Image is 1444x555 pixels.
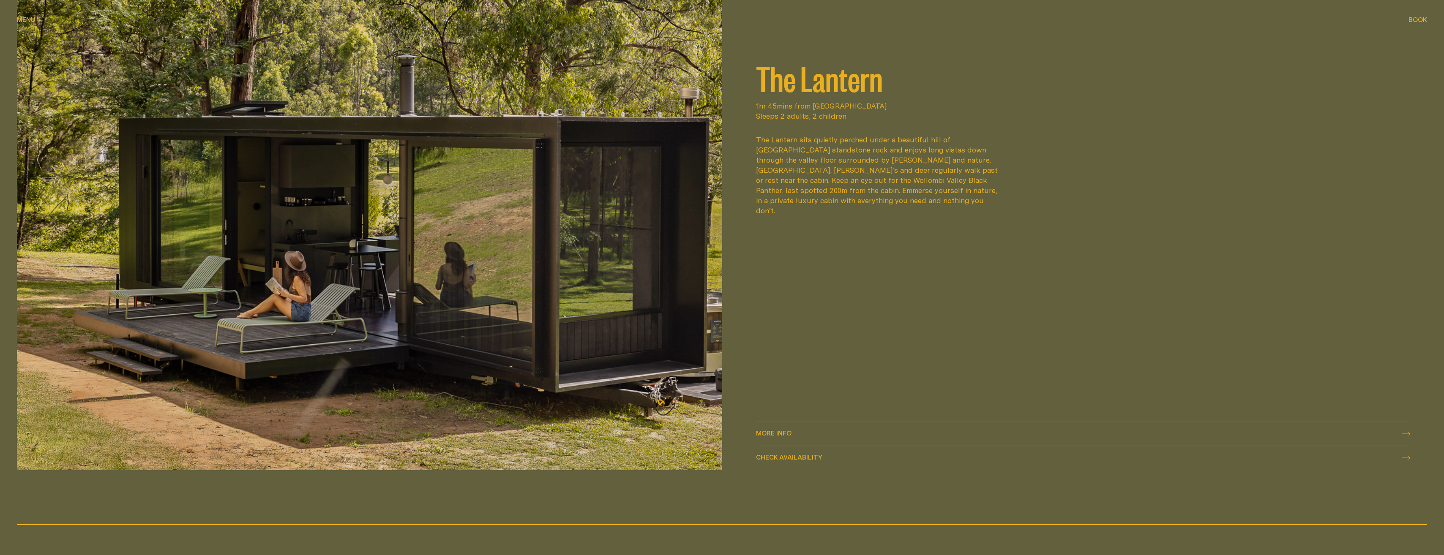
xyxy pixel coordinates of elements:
[756,430,792,436] span: More info
[17,16,35,23] span: Menu
[756,454,822,460] span: Check availability
[756,422,1411,446] a: More info
[756,446,1411,470] button: check availability
[756,101,1411,111] span: 1hr 45mins from [GEOGRAPHIC_DATA]
[756,111,1411,121] span: Sleeps 2 adults, 2 children
[1409,16,1427,23] span: Book
[756,60,1411,94] h2: The Lantern
[17,15,35,25] button: show menu
[756,135,999,216] div: The Lantern sits quietly perched under a beautiful hill of [GEOGRAPHIC_DATA] standstone rock and ...
[1409,15,1427,25] button: show booking tray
